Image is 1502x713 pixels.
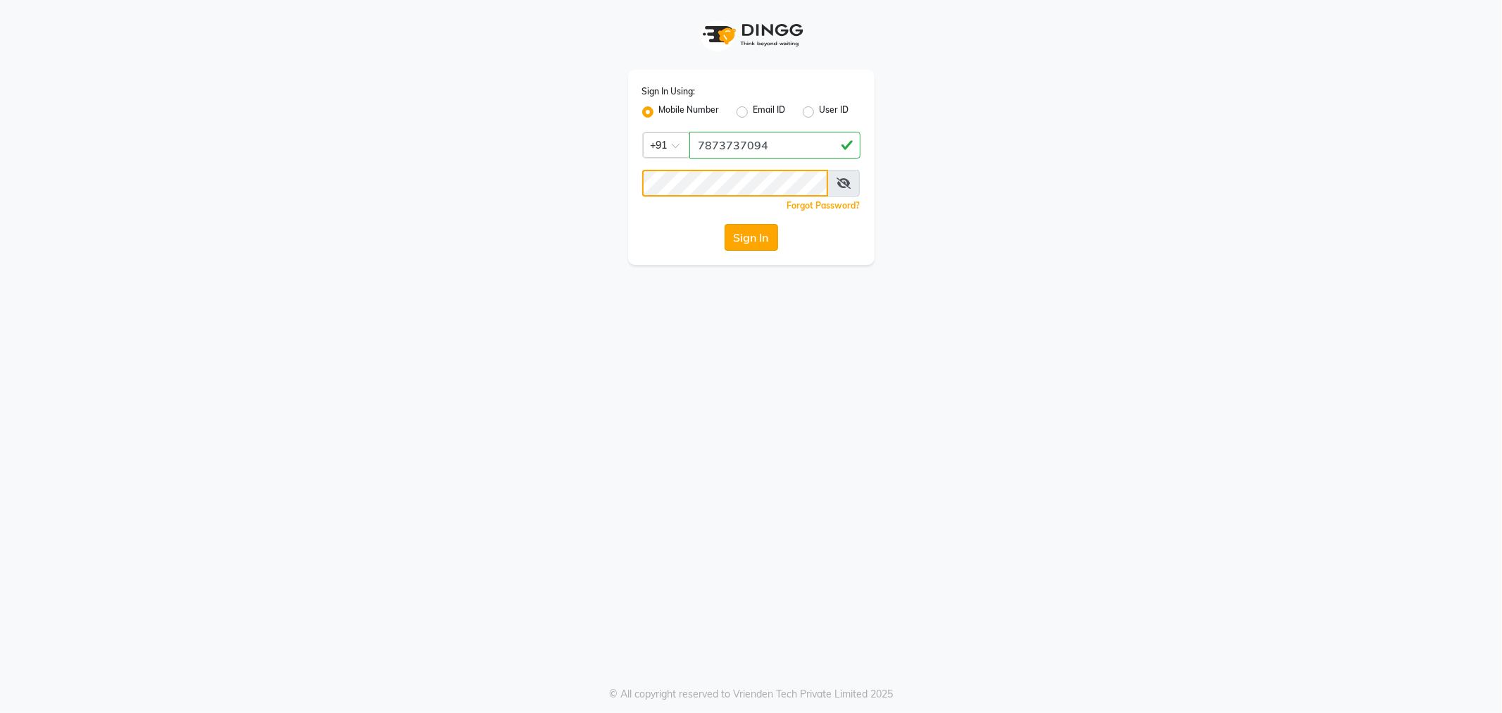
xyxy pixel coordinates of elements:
label: Mobile Number [659,104,720,120]
input: Username [642,170,829,197]
input: Username [689,132,860,159]
label: User ID [820,104,849,120]
a: Forgot Password? [787,200,860,211]
img: logo1.svg [695,14,808,56]
label: Email ID [753,104,786,120]
label: Sign In Using: [642,85,696,98]
button: Sign In [725,224,778,251]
